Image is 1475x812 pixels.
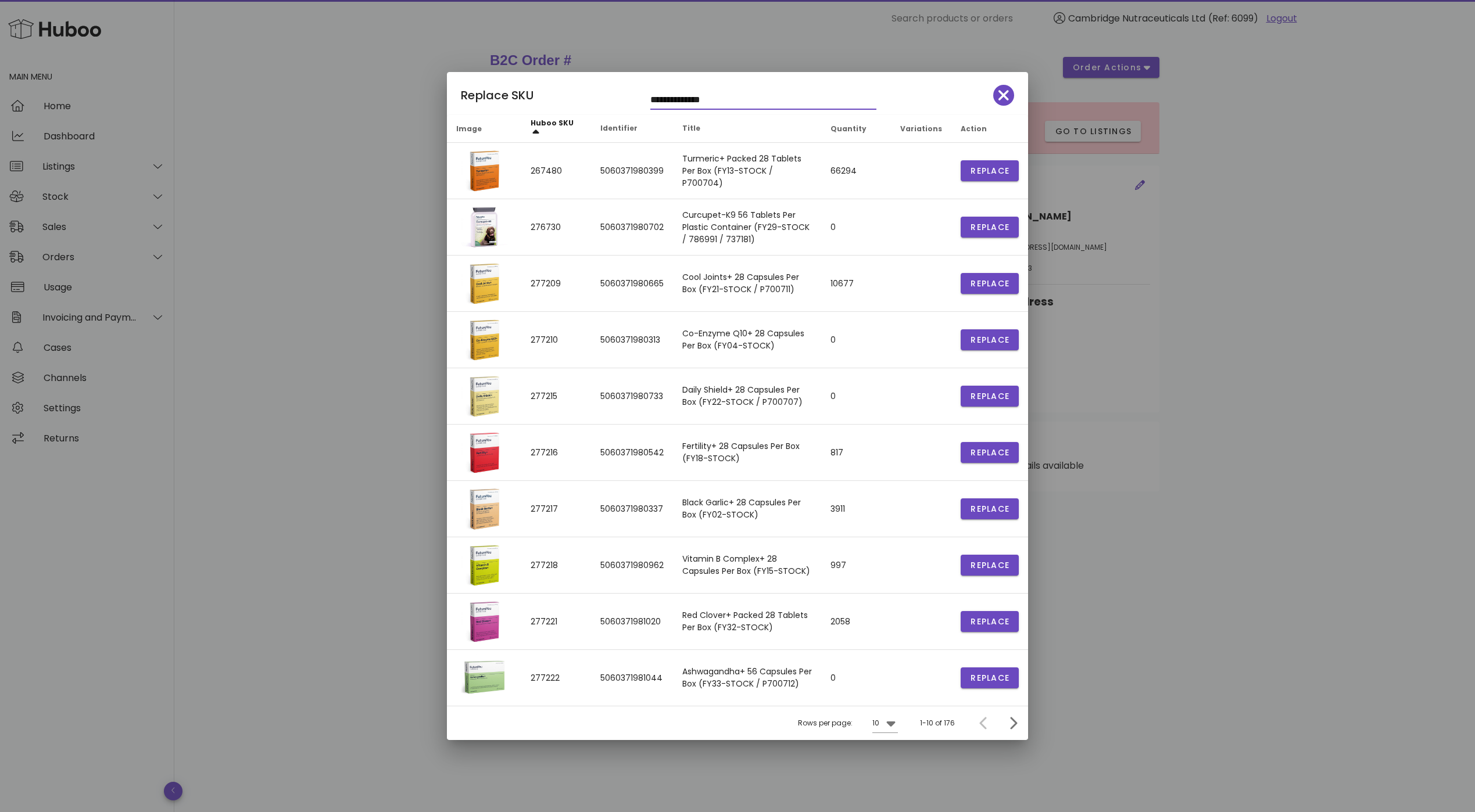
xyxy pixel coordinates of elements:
button: Replace [961,329,1019,350]
td: 66294 [821,143,891,199]
button: Replace [961,386,1019,407]
td: 997 [821,537,891,594]
td: 277221 [521,594,591,650]
span: Action [961,124,987,134]
span: Huboo SKU [531,118,574,128]
span: Replace [970,616,1009,628]
td: 5060371980962 [591,537,673,594]
td: 277216 [521,425,591,481]
button: Replace [961,555,1019,576]
td: Ashwagandha+ 56 Capsules Per Box (FY33-STOCK / P700712) [673,650,821,706]
td: 277209 [521,256,591,312]
td: 277215 [521,368,591,425]
td: Daily Shield+ 28 Capsules Per Box (FY22-STOCK / P700707) [673,368,821,425]
span: Replace [970,390,1009,403]
td: 2058 [821,594,891,650]
button: Next page [1003,713,1023,734]
td: 817 [821,425,891,481]
span: Image [456,124,482,134]
span: Replace [970,334,1009,346]
td: 277210 [521,312,591,368]
div: 10 [872,718,879,728]
td: 5060371980665 [591,256,673,312]
td: 5060371981044 [591,650,673,706]
th: Identifier: Not sorted. Activate to sort ascending. [591,115,673,143]
button: Replace [961,273,1019,294]
td: Cool Joints+ 28 Capsules Per Box (FY21-STOCK / P700711) [673,256,821,312]
td: Turmeric+ Packed 28 Tablets Per Box (FY13-STOCK / P700704) [673,143,821,199]
td: Vitamin B Complex+ 28 Capsules Per Box (FY15-STOCK) [673,537,821,594]
td: Co-Enzyme Q10+ 28 Capsules Per Box (FY04-STOCK) [673,312,821,368]
td: 0 [821,312,891,368]
th: Image [447,115,521,143]
td: 5060371980542 [591,425,673,481]
td: 0 [821,650,891,706]
button: Replace [961,217,1019,238]
span: Identifier [600,123,638,133]
td: Red Clover+ Packed 28 Tablets Per Box (FY32-STOCK) [673,594,821,650]
button: Replace [961,667,1019,688]
span: Replace [970,221,1009,233]
th: Variations [891,115,951,143]
td: 277217 [521,481,591,537]
td: 5060371980399 [591,143,673,199]
td: 5060371980702 [591,199,673,256]
span: Quantity [830,124,867,134]
button: Replace [961,611,1019,632]
button: Replace [961,160,1019,181]
button: Replace [961,442,1019,463]
span: Replace [970,278,1009,290]
td: 0 [821,368,891,425]
span: Title [682,123,700,133]
td: 3911 [821,481,891,537]
td: Curcupet-K9 56 Tablets Per Plastic Container (FY29-STOCK / 786991 / 737181) [673,199,821,256]
div: Rows per page: [798,706,898,740]
th: Huboo SKU: Sorted ascending. Activate to sort descending. [521,115,591,143]
td: Black Garlic+ 28 Capsules Per Box (FY02-STOCK) [673,481,821,537]
td: 5060371980313 [591,312,673,368]
th: Quantity [821,115,891,143]
td: 10677 [821,256,891,312]
td: 267480 [521,143,591,199]
div: 1-10 of 176 [920,718,955,728]
td: Fertility+ 28 Capsules Per Box (FY18-STOCK) [673,425,821,481]
td: 5060371981020 [591,594,673,650]
td: 5060371980733 [591,368,673,425]
td: 0 [821,199,891,256]
div: 10Rows per page: [872,714,898,732]
td: 276730 [521,199,591,256]
th: Action [951,115,1028,143]
span: Replace [970,559,1009,572]
span: Replace [970,672,1009,684]
span: Replace [970,165,1009,177]
td: 277222 [521,650,591,706]
td: 277218 [521,537,591,594]
th: Title: Not sorted. Activate to sort ascending. [673,115,821,143]
span: Replace [970,447,1009,459]
span: Variations [900,124,942,134]
span: Replace [970,503,1009,515]
td: 5060371980337 [591,481,673,537]
div: Replace SKU [447,72,1028,115]
button: Replace [961,498,1019,519]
